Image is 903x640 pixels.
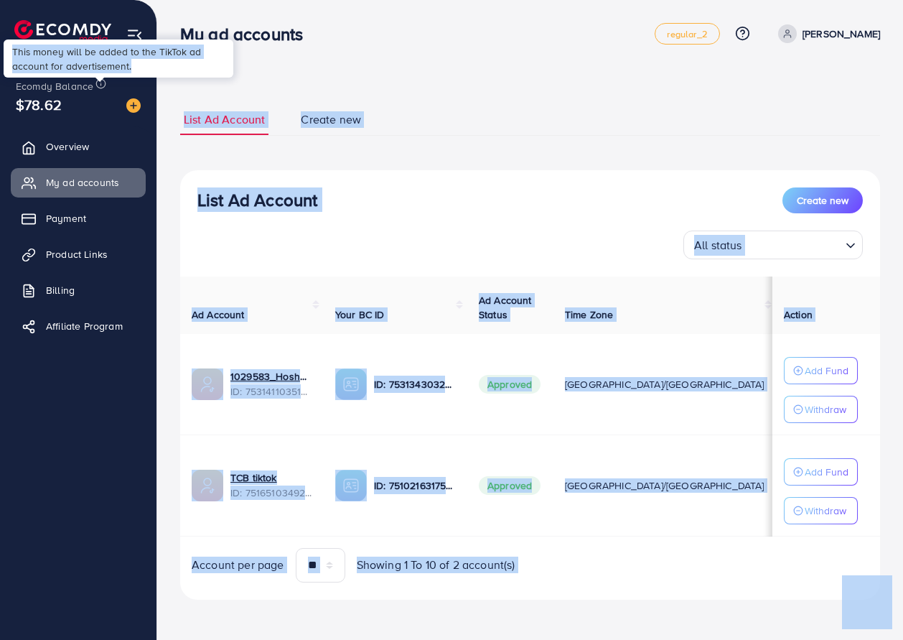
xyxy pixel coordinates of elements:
h3: My ad accounts [180,24,314,45]
span: ID: 7516510349290700801 [230,486,312,500]
span: Approved [479,476,541,495]
p: Withdraw [805,401,846,418]
span: Action [784,307,813,322]
button: Withdraw [784,396,858,423]
span: Approved [479,375,541,394]
a: [PERSON_NAME] [772,24,880,43]
img: ic-ba-acc.ded83a64.svg [335,368,367,400]
img: menu [126,27,143,44]
span: regular_2 [667,29,707,39]
img: image [126,98,141,113]
span: Ad Account Status [479,293,532,322]
span: [GEOGRAPHIC_DATA]/[GEOGRAPHIC_DATA] [565,377,764,391]
button: Add Fund [784,458,858,486]
span: Affiliate Program [46,319,123,333]
span: Time Zone [565,307,613,322]
span: Overview [46,139,89,154]
img: logo [14,20,111,42]
span: $78.62 [16,94,62,115]
img: ic-ba-acc.ded83a64.svg [335,470,367,501]
a: Product Links [11,240,146,269]
span: Create new [301,111,361,128]
button: Create new [782,187,863,213]
a: regular_2 [655,23,719,45]
p: ID: 7531343032491360273 [374,376,456,393]
span: [GEOGRAPHIC_DATA]/[GEOGRAPHIC_DATA] [565,478,764,493]
input: Search for option [747,232,840,256]
a: Affiliate Program [11,312,146,340]
div: <span class='underline'>1029583_Hoshbay_1753543282699</span></br>7531411035157938177 [230,369,312,399]
p: [PERSON_NAME] [803,25,880,42]
a: Overview [11,132,146,161]
span: All status [691,235,745,256]
span: Payment [46,211,86,226]
span: Billing [46,283,75,297]
a: My ad accounts [11,168,146,197]
a: TCB tiktok [230,470,312,485]
div: <span class='underline'>TCB tiktok</span></br>7516510349290700801 [230,470,312,500]
p: Withdraw [805,502,846,519]
div: This money will be added to the TikTok ad account for advertisement. [4,40,233,78]
p: Add Fund [805,362,848,379]
img: ic-ads-acc.e4c84228.svg [192,470,223,501]
h3: List Ad Account [197,190,317,210]
a: Payment [11,204,146,233]
a: Billing [11,276,146,305]
p: ID: 7510216317522165767 [374,477,456,494]
p: Add Fund [805,463,848,481]
a: 1029583_Hoshbay_1753543282699 [230,369,312,384]
span: My ad accounts [46,175,119,190]
img: ic-ads-acc.e4c84228.svg [192,368,223,400]
span: Create new [797,193,848,208]
span: ID: 7531411035157938177 [230,384,312,399]
span: Ecomdy Balance [16,79,93,93]
div: Search for option [683,231,863,259]
span: Showing 1 To 10 of 2 account(s) [357,557,515,573]
button: Withdraw [784,497,858,524]
span: Ad Account [192,307,245,322]
span: List Ad Account [184,111,265,128]
span: Account per page [192,557,284,573]
button: Add Fund [784,357,858,384]
span: Product Links [46,247,108,261]
span: Your BC ID [335,307,385,322]
iframe: Chat [842,575,892,629]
